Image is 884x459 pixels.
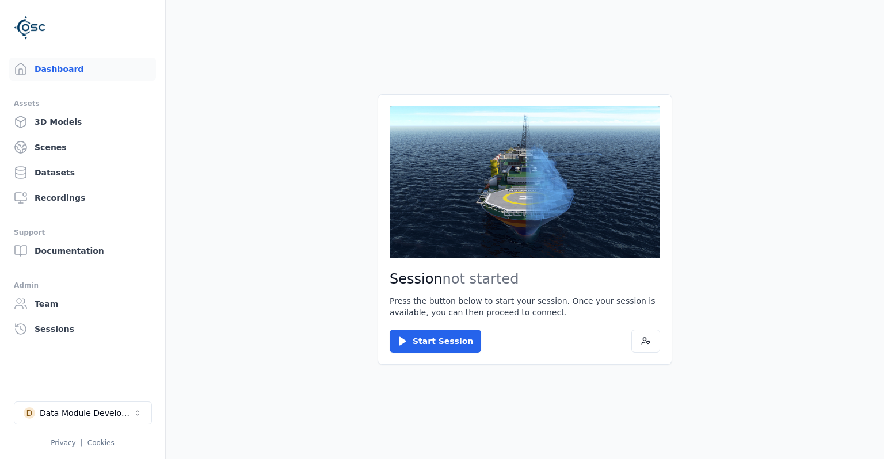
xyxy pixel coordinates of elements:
div: Assets [14,97,151,110]
img: Logo [14,12,46,44]
a: Dashboard [9,58,156,81]
button: Select a workspace [14,401,152,424]
a: Datasets [9,161,156,184]
a: Scenes [9,136,156,159]
a: Documentation [9,239,156,262]
div: Support [14,225,151,239]
a: Sessions [9,318,156,341]
h2: Session [390,270,660,288]
a: Cookies [87,439,115,447]
button: Start Session [390,330,481,353]
div: Data Module Development [40,407,133,419]
a: Privacy [51,439,75,447]
span: | [81,439,83,447]
div: D [24,407,35,419]
span: not started [443,271,519,287]
a: Team [9,292,156,315]
a: Recordings [9,186,156,209]
p: Press the button below to start your session. Once your session is available, you can then procee... [390,295,660,318]
a: 3D Models [9,110,156,133]
div: Admin [14,278,151,292]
